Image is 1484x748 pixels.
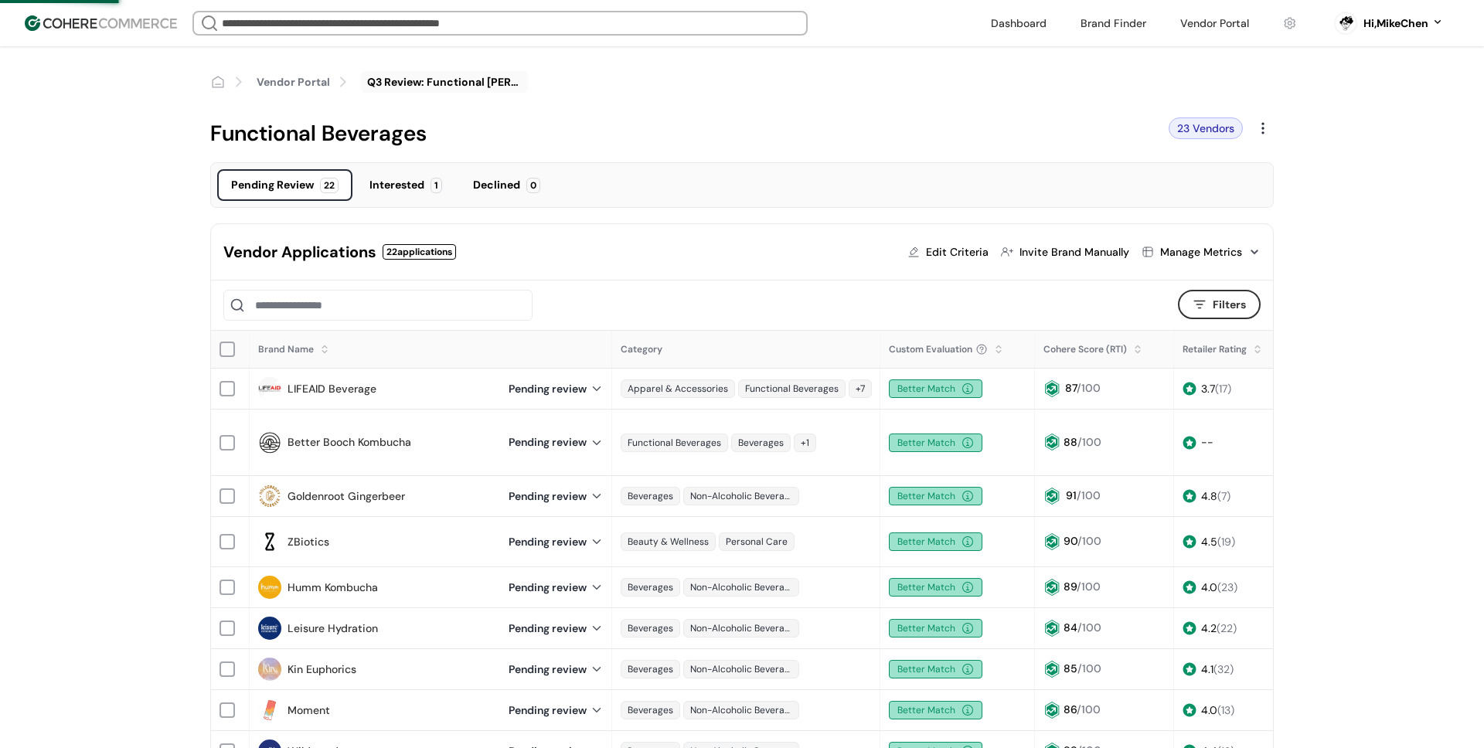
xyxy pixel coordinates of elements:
span: 86 [1064,702,1077,716]
a: ZBiotics [288,534,329,550]
div: 22 [320,178,339,193]
div: Beverages [621,701,680,719]
div: Better Match [889,660,982,678]
svg: 0 percent [1334,12,1357,35]
div: Edit Criteria [926,244,989,260]
div: Better Match [889,433,982,452]
div: Non-Alcoholic Beverages [683,701,799,719]
div: Beverages [621,578,680,597]
span: /100 [1077,580,1101,593]
div: 22 applications [383,244,456,260]
div: Pending review [509,620,604,637]
img: brand logo [258,377,281,400]
div: Pending review [509,488,604,505]
a: Goldenroot Gingerbeer [288,488,405,505]
div: +7 [849,379,872,398]
span: 84 [1064,620,1077,634]
div: Better Match [889,578,982,597]
span: 87 [1065,381,1077,395]
span: 91 [1066,488,1077,502]
span: -- [1201,435,1213,449]
div: Pending review [509,534,604,550]
div: Non-Alcoholic Beverages [683,487,799,505]
div: Vendor Applications [223,240,376,263]
div: Functional Beverages [210,117,1156,150]
div: Better Match [889,701,982,719]
img: brand logo [258,658,281,681]
div: Declined [473,177,520,193]
div: Pending review [509,702,604,719]
img: brand logo [258,530,281,553]
span: ( 22 ) [1217,621,1237,635]
img: brand logo [258,484,281,508]
div: Beverages [731,433,791,452]
a: Leisure Hydration [288,620,378,637]
span: /100 [1077,534,1101,548]
div: Better Match [889,619,982,637]
span: 4.8 [1201,489,1217,503]
nav: breadcrumb [210,71,1274,93]
span: /100 [1077,381,1101,395]
span: ( 13 ) [1217,703,1234,717]
span: 4.1 [1201,662,1213,676]
div: Interested [369,177,424,193]
div: Pending Review [231,177,314,193]
span: ( 17 ) [1215,382,1231,396]
div: Pending review [509,661,604,678]
span: 89 [1064,580,1077,593]
span: ( 7 ) [1217,489,1230,503]
div: Pending review [509,434,604,450]
div: Apparel & Accessories [621,379,735,398]
div: Pending review [509,580,604,596]
button: Filters [1178,290,1261,319]
button: Hi,MikeChen [1363,15,1444,32]
span: ( 32 ) [1213,662,1234,676]
span: 4.0 [1201,703,1217,717]
div: Brand Name [258,342,314,356]
span: 90 [1064,534,1077,548]
a: Vendor Portal [257,74,330,90]
span: 4.0 [1201,580,1217,594]
a: Kin Euphorics [288,661,356,678]
div: 0 [526,178,540,193]
span: 4.5 [1201,535,1217,549]
span: 88 [1064,435,1077,449]
a: Moment [288,702,330,719]
div: Cohere Score (RTI) [1043,342,1127,356]
div: Hi, MikeChen [1363,15,1428,32]
div: 23 Vendors [1169,117,1243,139]
div: Beverages [621,487,680,505]
span: Custom Evaluation [889,342,972,356]
div: Non-Alcoholic Beverages [683,578,799,597]
span: 85 [1064,661,1077,675]
div: Better Match [889,379,982,398]
div: Pending review [509,381,604,397]
div: Personal Care [719,532,795,551]
div: Q3 Review: Functional [PERSON_NAME] [367,74,522,90]
img: brand logo [258,576,281,599]
div: Functional Beverages [738,379,846,398]
img: brand logo [258,699,281,722]
span: /100 [1077,435,1101,449]
div: Manage Metrics [1160,244,1242,260]
div: Functional Beverages [621,433,728,452]
div: Invite Brand Manually [1019,244,1129,260]
div: +1 [794,433,816,452]
div: Beverages [621,619,680,637]
div: Beauty & Wellness [621,532,716,551]
span: 3.7 [1201,382,1215,396]
img: brand logo [258,431,281,454]
a: Humm Kombucha [288,580,378,596]
a: LIFEAID Beverage [288,381,376,397]
img: brand logo [258,617,281,640]
a: Better Booch Kombucha [288,434,411,450]
div: Retailer Rating [1183,342,1247,356]
span: /100 [1077,620,1101,634]
span: Category [621,343,662,355]
div: Non-Alcoholic Beverages [683,619,799,637]
div: Non-Alcoholic Beverages [683,660,799,678]
span: /100 [1077,488,1101,502]
div: Beverages [621,660,680,678]
span: /100 [1077,661,1101,675]
div: Better Match [889,532,982,551]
